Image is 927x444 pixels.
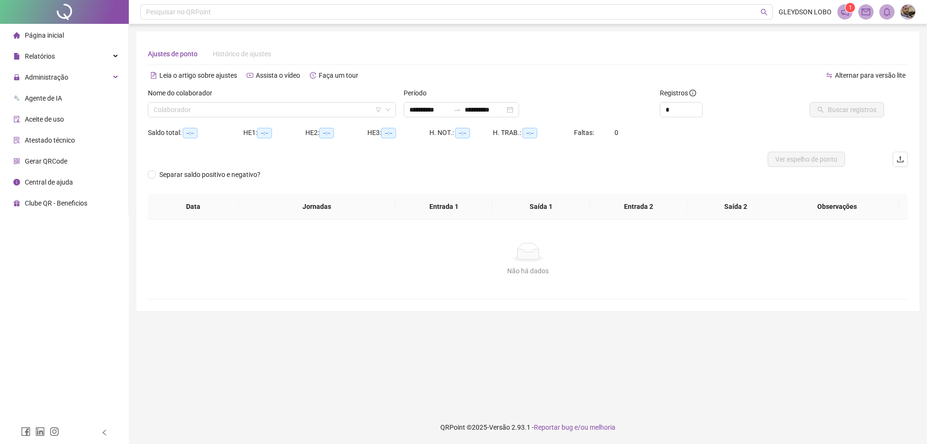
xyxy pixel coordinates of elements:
th: Jornadas [239,194,395,220]
label: Nome do colaborador [148,88,219,98]
span: notification [841,8,849,16]
th: Data [148,194,239,220]
img: 75853 [901,5,915,19]
span: Faltas: [574,129,595,136]
span: search [760,9,768,16]
th: Observações [775,194,899,220]
span: info-circle [689,90,696,96]
div: H. TRAB.: [493,127,574,138]
span: Agente de IA [25,94,62,102]
th: Saída 1 [492,194,590,220]
th: Entrada 1 [395,194,492,220]
span: qrcode [13,158,20,165]
span: youtube [247,72,253,79]
span: --:-- [381,128,396,138]
th: Entrada 2 [590,194,687,220]
span: Relatórios [25,52,55,60]
span: file [13,53,20,60]
span: Atestado técnico [25,136,75,144]
span: to [453,106,461,114]
div: Não há dados [159,266,896,276]
span: Leia o artigo sobre ajustes [159,72,237,79]
div: HE 3: [367,127,429,138]
span: left [101,429,108,436]
span: down [385,107,391,113]
span: Central de ajuda [25,178,73,186]
span: instagram [50,427,59,436]
label: Período [404,88,433,98]
span: upload [896,155,904,163]
span: gift [13,200,20,207]
span: GLEYDSON LOBO [779,7,832,17]
div: HE 1: [243,127,305,138]
span: Registros [660,88,696,98]
div: Saldo total: [148,127,243,138]
span: Assista o vídeo [256,72,300,79]
span: mail [862,8,870,16]
span: --:-- [522,128,537,138]
span: --:-- [183,128,198,138]
footer: QRPoint © 2025 - 2.93.1 - [129,411,927,444]
span: Faça um tour [319,72,358,79]
span: Versão [489,423,510,431]
span: history [310,72,316,79]
span: Ajustes de ponto [148,50,198,58]
span: Administração [25,73,68,81]
span: lock [13,74,20,81]
span: 0 [615,129,618,136]
th: Saída 2 [687,194,784,220]
span: filter [375,107,381,113]
span: bell [883,8,891,16]
span: Separar saldo positivo e negativo? [156,169,264,180]
span: --:-- [455,128,470,138]
span: Observações [783,201,891,212]
span: swap-right [453,106,461,114]
span: home [13,32,20,39]
div: H. NOT.: [429,127,493,138]
span: Clube QR - Beneficios [25,199,87,207]
span: linkedin [35,427,45,436]
span: Gerar QRCode [25,157,67,165]
span: Histórico de ajustes [213,50,271,58]
span: facebook [21,427,31,436]
span: 1 [849,4,852,11]
span: file-text [150,72,157,79]
span: solution [13,137,20,144]
span: audit [13,116,20,123]
span: Reportar bug e/ou melhoria [534,423,615,431]
span: --:-- [257,128,272,138]
div: HE 2: [305,127,367,138]
button: Ver espelho de ponto [768,152,845,167]
sup: 1 [845,3,855,12]
span: Página inicial [25,31,64,39]
span: info-circle [13,179,20,186]
span: --:-- [319,128,334,138]
span: Aceite de uso [25,115,64,123]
